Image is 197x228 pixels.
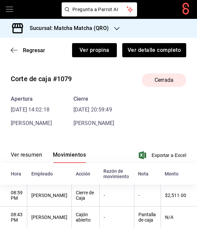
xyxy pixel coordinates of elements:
[99,185,134,206] th: -
[62,2,137,17] button: Pregunta a Parrot AI
[11,106,52,114] time: [DATE] 14:02:18
[161,185,197,206] th: $2,511.00
[99,163,134,185] th: Razón de movimiento
[72,6,127,13] span: Pregunta a Parrot AI
[134,163,161,185] th: Nota
[134,185,161,206] th: -
[72,163,99,185] th: Acción
[24,24,109,32] h3: Sucursal: Matcha Matcha (QRO)
[11,47,45,54] button: Regresar
[73,120,114,126] span: [PERSON_NAME]
[161,163,197,185] th: Monto
[5,5,13,13] button: open drawer
[72,185,99,206] th: Cierre de Caja
[73,106,114,114] time: [DATE] 20:59:49
[11,152,86,163] div: navigation tabs
[11,120,52,126] span: [PERSON_NAME]
[11,152,42,163] button: Ver resumen
[72,43,117,57] button: Ver propina
[27,185,72,206] th: [PERSON_NAME]
[23,47,45,54] span: Regresar
[122,43,186,57] button: Ver detalle completo
[27,163,72,185] th: Empleado
[73,95,114,103] div: Cierre
[53,152,86,163] button: Movimientos
[151,76,177,84] span: Cerrada
[11,95,52,103] div: Apertura
[11,74,72,84] div: Corte de caja #1079
[140,151,186,159] button: Exportar a Excel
